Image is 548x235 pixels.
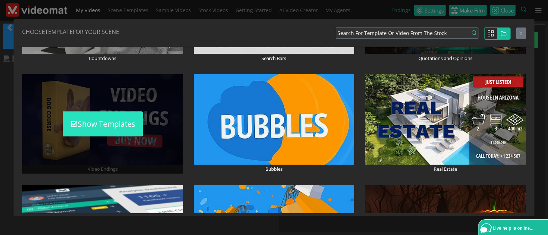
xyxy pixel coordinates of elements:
[480,221,548,235] a: Live help is online...
[365,165,526,174] p: Real Estate
[493,226,533,231] span: Live help is online...
[194,165,354,174] p: Bubbles
[365,54,526,63] p: Quotations and Opinions
[519,30,523,37] span: X
[73,28,119,36] span: FOR YOUR SCENE
[336,27,478,39] button: Search for Template or Video from the stock
[194,54,354,63] p: Search Bars
[22,28,45,36] span: CHOOSE
[338,29,447,37] span: Search for Template or Video from the stock
[63,111,143,136] button: Show Templates
[45,28,73,36] span: TEMPLATE
[22,54,183,63] p: Countdowns
[516,27,526,39] button: Close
